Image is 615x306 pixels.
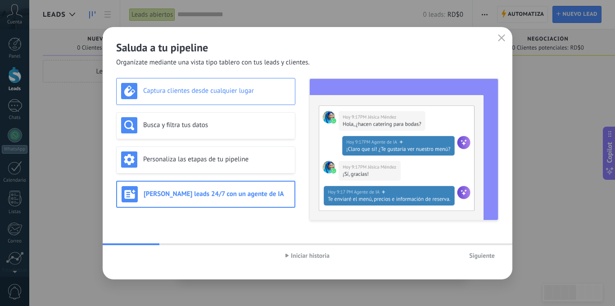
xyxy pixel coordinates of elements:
[143,87,290,95] h3: Captura clientes desde cualquier lugar
[281,249,334,262] button: Iniciar historia
[143,121,290,129] h3: Busca y filtra tus datos
[116,41,499,55] h2: Saluda a tu pipeline
[144,190,290,198] h3: [PERSON_NAME] leads 24/7 con un agente de IA
[143,155,290,164] h3: Personaliza las etapas de tu pipeline
[116,58,310,67] span: Organízate mediante una vista tipo tablero con tus leads y clientes.
[291,252,330,259] span: Iniciar historia
[465,249,499,262] button: Siguiente
[469,252,495,259] span: Siguiente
